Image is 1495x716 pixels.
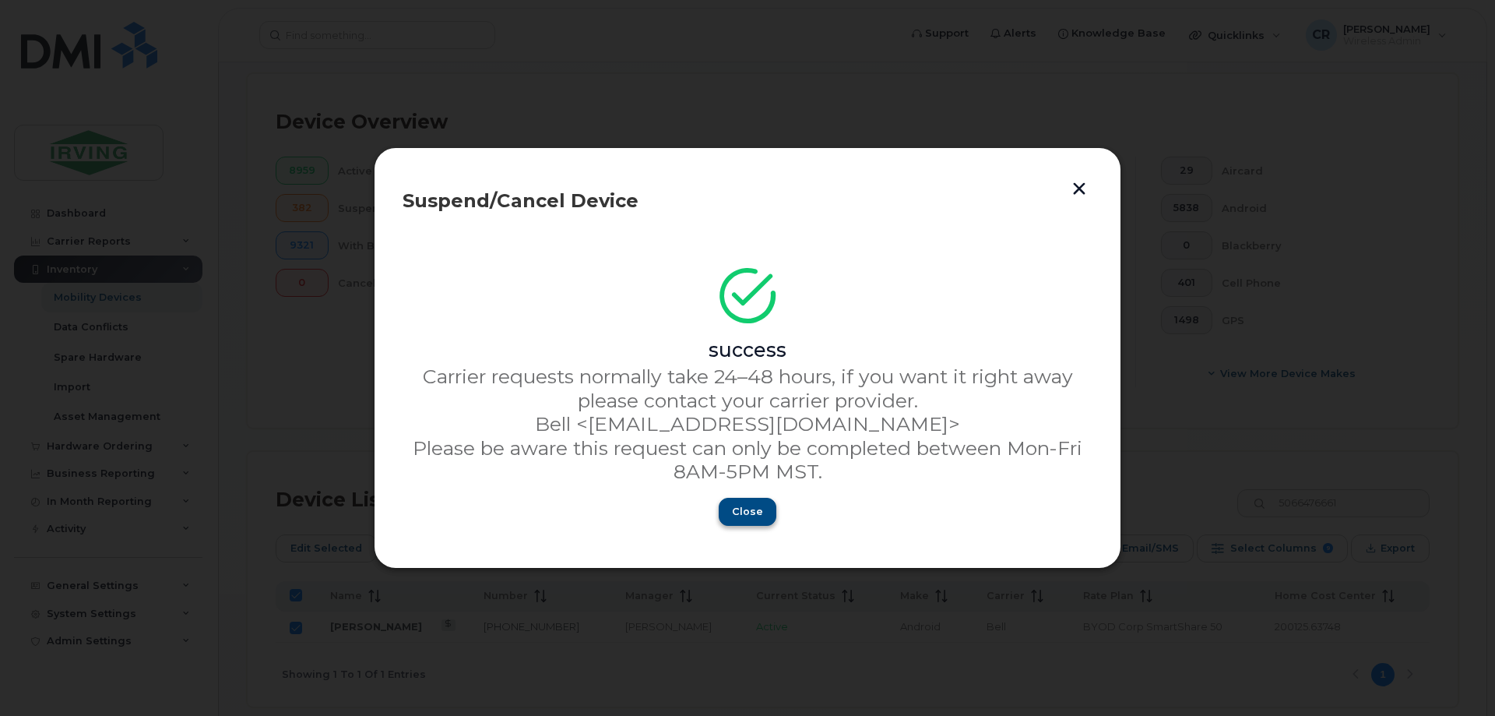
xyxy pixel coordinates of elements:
[403,412,1092,436] p: Bell <[EMAIL_ADDRESS][DOMAIN_NAME]>
[403,338,1092,362] div: success
[403,192,1092,210] div: Suspend/Cancel Device
[403,365,1092,412] p: Carrier requests normally take 24–48 hours, if you want it right away please contact your carrier...
[719,498,776,526] button: Close
[732,504,763,519] span: Close
[403,436,1092,484] p: Please be aware this request can only be completed between Mon-Fri 8AM-5PM MST.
